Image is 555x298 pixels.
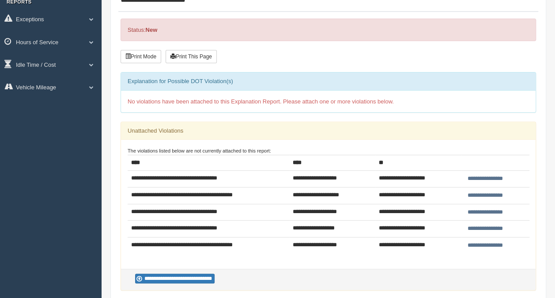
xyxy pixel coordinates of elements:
[121,19,536,41] div: Status:
[121,122,536,140] div: Unattached Violations
[121,73,536,90] div: Explanation for Possible DOT Violation(s)
[121,50,161,63] button: Print Mode
[128,98,394,105] span: No violations have been attached to this Explanation Report. Please attach one or more violations...
[166,50,217,63] button: Print This Page
[145,27,157,33] strong: New
[128,148,271,153] small: The violations listed below are not currently attached to this report:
